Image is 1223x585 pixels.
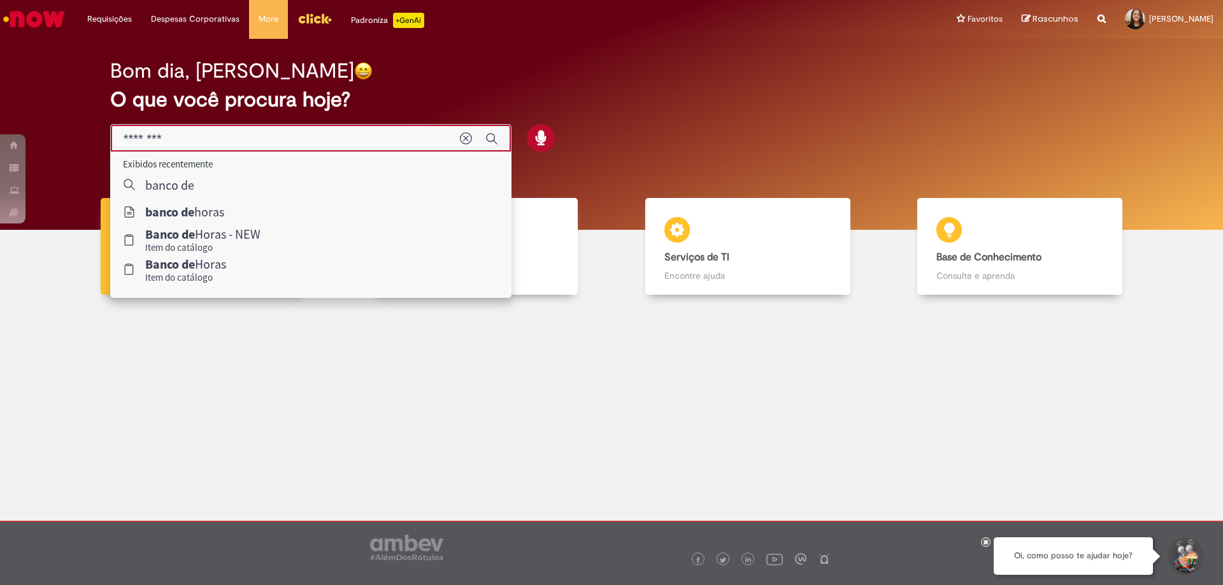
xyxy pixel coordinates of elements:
[936,251,1041,264] b: Base de Conhecimento
[110,88,1113,111] h2: O que você procura hoje?
[67,198,340,295] a: Tirar dúvidas Tirar dúvidas com Lupi Assist e Gen Ai
[351,13,424,28] div: Padroniza
[745,556,752,564] img: logo_footer_linkedin.png
[297,9,332,28] img: click_logo_yellow_360x200.png
[87,13,132,25] span: Requisições
[968,13,1003,25] span: Favoritos
[1022,13,1078,25] a: Rascunhos
[151,13,240,25] span: Despesas Corporativas
[110,60,354,82] h2: Bom dia, [PERSON_NAME]
[766,551,783,567] img: logo_footer_youtube.png
[370,535,443,560] img: logo_footer_ambev_rotulo_gray.png
[611,198,884,295] a: Serviços de TI Encontre ajuda
[1149,13,1213,24] span: [PERSON_NAME]
[795,553,806,565] img: logo_footer_workplace.png
[819,553,830,565] img: logo_footer_naosei.png
[354,62,373,80] img: happy-face.png
[1,6,67,32] img: ServiceNow
[884,198,1157,295] a: Base de Conhecimento Consulte e aprenda
[695,557,701,563] img: logo_footer_facebook.png
[936,269,1103,282] p: Consulte e aprenda
[259,13,278,25] span: More
[1033,13,1078,25] span: Rascunhos
[664,251,729,264] b: Serviços de TI
[664,269,831,282] p: Encontre ajuda
[1166,537,1204,575] button: Iniciar Conversa de Suporte
[720,557,726,563] img: logo_footer_twitter.png
[994,537,1153,575] div: Oi, como posso te ajudar hoje?
[393,13,424,28] p: +GenAi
